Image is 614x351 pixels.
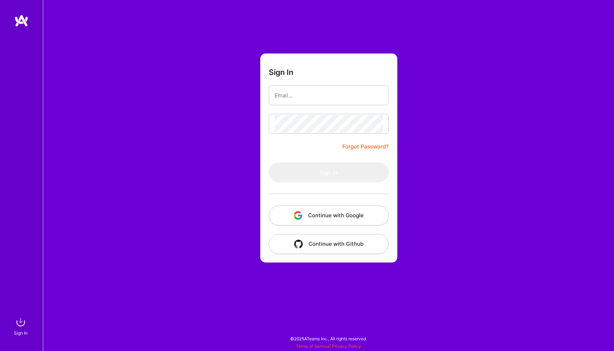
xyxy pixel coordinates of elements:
[14,329,27,337] div: Sign In
[15,315,28,337] a: sign inSign In
[296,344,361,349] span: |
[269,205,389,225] button: Continue with Google
[332,344,361,349] a: Privacy Policy
[294,240,303,248] img: icon
[14,14,29,27] img: logo
[294,211,302,220] img: icon
[275,86,383,105] input: Email...
[269,68,293,77] h3: Sign In
[14,315,28,329] img: sign in
[296,344,329,349] a: Terms of Service
[269,162,389,182] button: Sign In
[342,142,389,151] a: Forgot Password?
[269,234,389,254] button: Continue with Github
[43,330,614,347] div: © 2025 ATeams Inc., All rights reserved.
